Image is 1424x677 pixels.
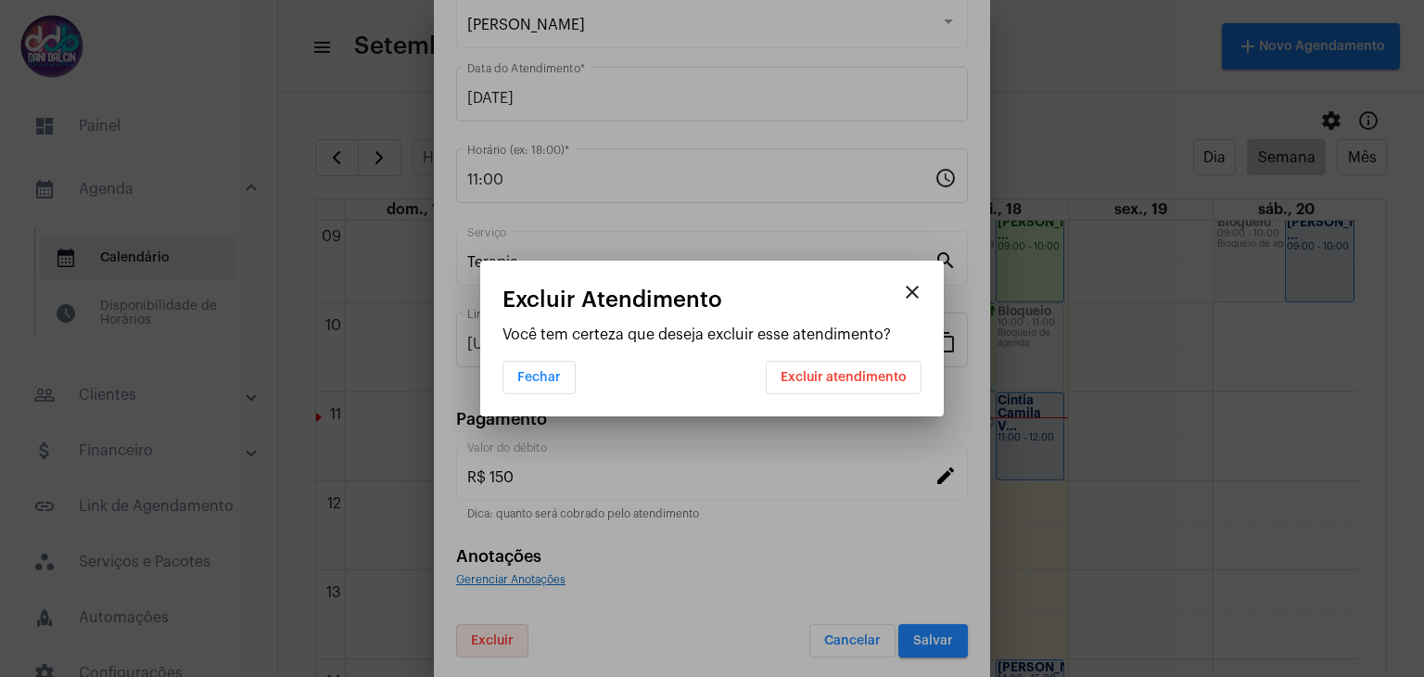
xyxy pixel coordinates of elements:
span: Excluir Atendimento [502,287,722,312]
p: Você tem certeza que deseja excluir esse atendimento? [502,326,922,343]
mat-icon: close [901,281,923,303]
button: Excluir atendimento [766,361,922,394]
span: Fechar [517,371,561,384]
button: Fechar [502,361,576,394]
span: Excluir atendimento [781,371,907,384]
